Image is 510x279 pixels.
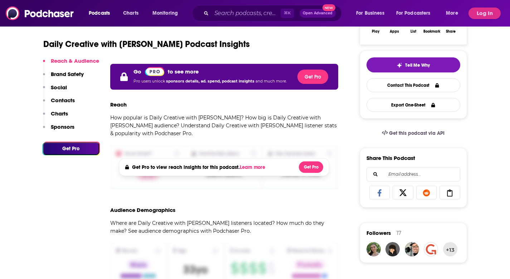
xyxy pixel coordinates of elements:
button: Get Pro [297,70,328,84]
img: simonyost [405,242,419,256]
button: Log In [468,8,501,19]
p: Reach & Audience [51,57,99,64]
a: Share on X/Twitter [393,186,413,199]
button: open menu [351,8,393,19]
p: Sponsors [51,123,74,130]
button: Contacts [43,97,75,110]
a: Copy Link [439,186,460,199]
p: Pro users unlock and much more. [133,76,287,87]
span: For Business [356,8,384,18]
span: New [322,4,335,11]
a: Contact This Podcast [366,78,460,92]
div: List [411,29,416,34]
img: tell me why sparkle [397,62,402,68]
button: +13 [443,242,457,256]
button: open menu [84,8,119,19]
h1: Daily Creative with [PERSON_NAME] Podcast Insights [43,39,250,49]
div: Share [446,29,456,34]
button: Reach & Audience [43,57,99,71]
button: Get Pro [43,142,99,155]
span: For Podcasters [396,8,431,18]
img: blissypeach [366,242,381,256]
a: Pro website [145,67,165,76]
p: Where are Daily Creative with [PERSON_NAME] listeners located? How much do they make? See audienc... [110,219,339,235]
button: Social [43,84,67,97]
p: How popular is Daily Creative with [PERSON_NAME]? How big is Daily Creative with [PERSON_NAME] au... [110,114,339,137]
span: Podcasts [89,8,110,18]
div: Play [372,29,379,34]
div: Bookmark [423,29,440,34]
p: Contacts [51,97,75,104]
p: Brand Safety [51,71,84,77]
input: Email address... [373,167,454,181]
img: Podchaser - Follow, Share and Rate Podcasts [6,6,74,20]
button: Charts [43,110,68,123]
p: to see more [168,68,199,75]
span: Followers [366,230,391,236]
div: Apps [390,29,399,34]
img: Podchaser Pro [145,67,165,76]
button: open menu [392,8,441,19]
a: Share on Reddit [416,186,437,199]
button: Export One-Sheet [366,98,460,112]
h3: Share This Podcast [366,155,415,161]
p: Charts [51,110,68,117]
img: ClydeGolden [424,242,438,256]
input: Search podcasts, credits, & more... [212,8,281,19]
span: More [446,8,458,18]
span: sponsors details, ad. spend, podcast insights [166,79,256,84]
span: Get this podcast via API [389,130,445,136]
span: ⌘ K [281,9,294,18]
a: Charts [118,8,143,19]
h4: Get Pro to view reach insights for this podcast. [132,164,267,170]
span: Charts [123,8,139,18]
div: Search followers [366,167,460,181]
a: Share on Facebook [369,186,390,199]
span: Open Advanced [303,11,332,15]
span: Tell Me Why [405,62,430,68]
button: open menu [441,8,467,19]
h3: Audience Demographics [110,207,175,213]
p: Social [51,84,67,91]
button: open menu [147,8,187,19]
img: inkspillr [385,242,400,256]
p: Go [133,68,141,75]
h3: Reach [110,101,127,108]
button: Open AdvancedNew [300,9,336,18]
button: tell me why sparkleTell Me Why [366,57,460,72]
div: 17 [397,230,401,236]
div: Search podcasts, credits, & more... [199,5,349,22]
button: Brand Safety [43,71,84,84]
a: Get this podcast via API [376,124,451,142]
button: Sponsors [43,123,74,137]
button: Get Pro [299,161,323,173]
button: Learn more [240,165,267,170]
span: Monitoring [152,8,178,18]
